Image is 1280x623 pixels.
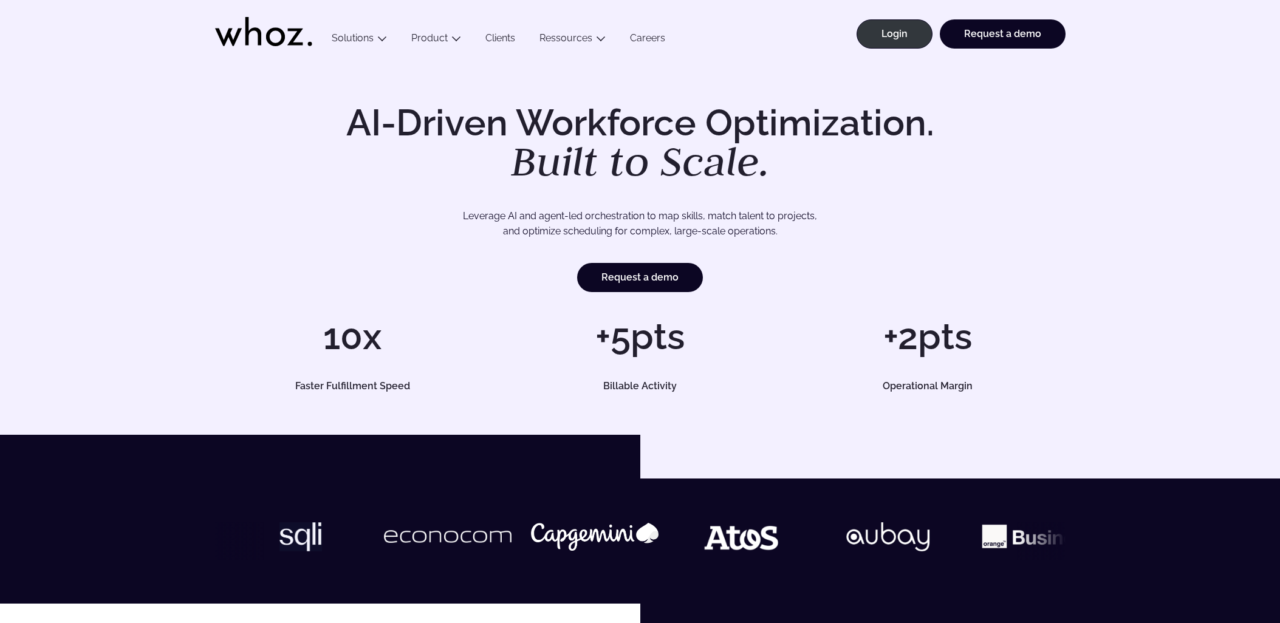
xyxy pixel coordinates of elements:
[1200,543,1263,606] iframe: Chatbot
[228,381,476,391] h5: Faster Fulfillment Speed
[577,263,703,292] a: Request a demo
[215,318,490,355] h1: 10x
[940,19,1066,49] a: Request a demo
[473,32,527,49] a: Clients
[618,32,677,49] a: Careers
[539,32,592,44] a: Ressources
[790,318,1065,355] h1: +2pts
[511,134,770,188] em: Built to Scale.
[320,32,399,49] button: Solutions
[399,32,473,49] button: Product
[857,19,933,49] a: Login
[502,318,778,355] h1: +5pts
[516,381,764,391] h5: Billable Activity
[258,208,1023,239] p: Leverage AI and agent-led orchestration to map skills, match talent to projects, and optimize sch...
[804,381,1052,391] h5: Operational Margin
[527,32,618,49] button: Ressources
[329,104,951,182] h1: AI-Driven Workforce Optimization.
[411,32,448,44] a: Product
